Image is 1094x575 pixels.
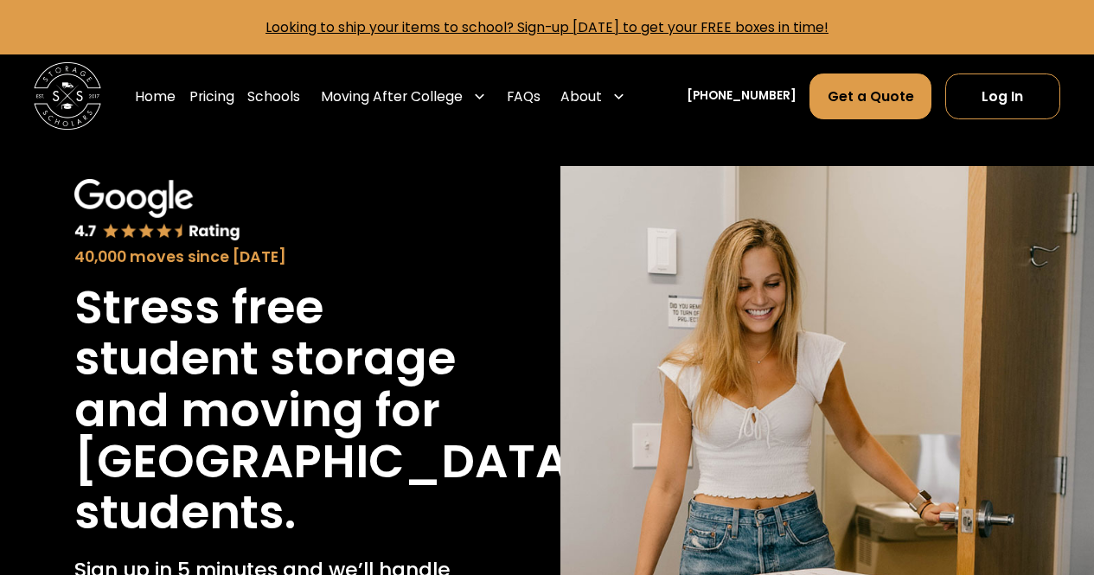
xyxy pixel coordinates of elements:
[189,73,234,120] a: Pricing
[945,73,1060,119] a: Log In
[74,436,592,487] h1: [GEOGRAPHIC_DATA]
[135,73,176,120] a: Home
[74,487,296,538] h1: students.
[74,246,458,268] div: 40,000 moves since [DATE]
[247,73,300,120] a: Schools
[314,73,493,120] div: Moving After College
[507,73,541,120] a: FAQs
[74,179,240,242] img: Google 4.7 star rating
[34,62,101,130] img: Storage Scholars main logo
[321,86,463,106] div: Moving After College
[74,282,458,435] h1: Stress free student storage and moving for
[809,73,931,119] a: Get a Quote
[266,18,828,36] a: Looking to ship your items to school? Sign-up [DATE] to get your FREE boxes in time!
[687,87,797,105] a: [PHONE_NUMBER]
[560,86,602,106] div: About
[553,73,632,120] div: About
